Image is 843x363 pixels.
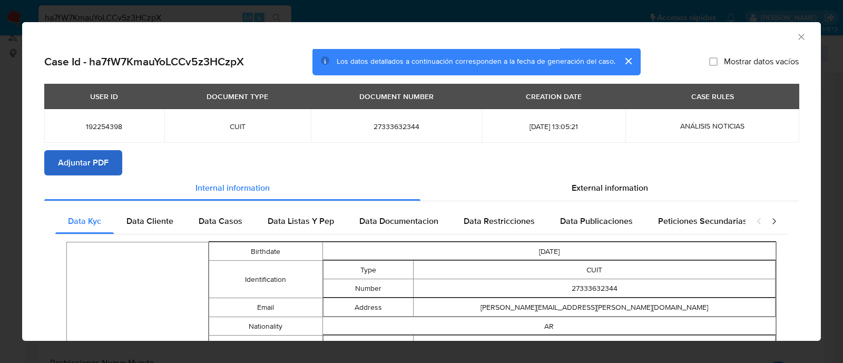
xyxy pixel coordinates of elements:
[615,48,641,74] button: cerrar
[359,215,438,227] span: Data Documentacion
[57,122,152,131] span: 192254398
[44,55,244,68] h2: Case Id - ha7fW7KmauYoLCCv5z3HCzpX
[323,298,414,317] td: Address
[58,151,109,174] span: Adjuntar PDF
[464,215,535,227] span: Data Restricciones
[685,87,740,105] div: CASE RULES
[519,87,588,105] div: CREATION DATE
[199,215,242,227] span: Data Casos
[209,261,322,298] td: Identification
[414,279,776,298] td: 27333632344
[796,32,806,41] button: Cerrar ventana
[209,298,322,317] td: Email
[195,182,270,194] span: Internal information
[22,22,821,341] div: closure-recommendation-modal
[353,87,440,105] div: DOCUMENT NUMBER
[414,336,776,354] td: 11
[209,317,322,336] td: Nationality
[324,122,469,131] span: 27333632344
[44,175,799,201] div: Detailed info
[84,87,124,105] div: USER ID
[126,215,173,227] span: Data Cliente
[680,121,744,131] span: ANÁLISIS NOTICIAS
[268,215,334,227] span: Data Listas Y Pep
[322,242,776,261] td: [DATE]
[323,261,414,279] td: Type
[322,317,776,336] td: AR
[414,261,776,279] td: CUIT
[44,150,122,175] button: Adjuntar PDF
[323,279,414,298] td: Number
[209,242,322,261] td: Birthdate
[200,87,275,105] div: DOCUMENT TYPE
[709,57,718,66] input: Mostrar datos vacíos
[414,298,776,317] td: [PERSON_NAME][EMAIL_ADDRESS][PERSON_NAME][DOMAIN_NAME]
[724,56,799,67] span: Mostrar datos vacíos
[323,336,414,354] td: Area Code
[560,215,633,227] span: Data Publicaciones
[68,215,101,227] span: Data Kyc
[177,122,298,131] span: CUIT
[55,209,746,234] div: Detailed internal info
[658,215,747,227] span: Peticiones Secundarias
[572,182,648,194] span: External information
[494,122,612,131] span: [DATE] 13:05:21
[337,56,615,67] span: Los datos detallados a continuación corresponden a la fecha de generación del caso.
